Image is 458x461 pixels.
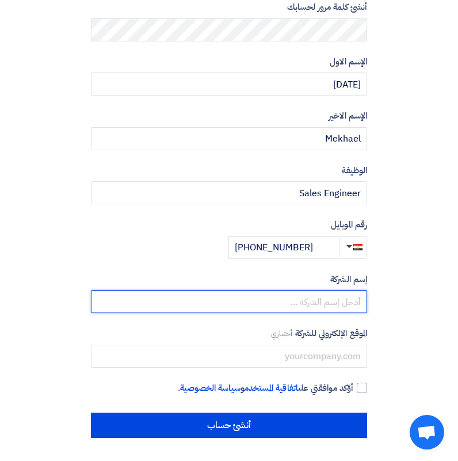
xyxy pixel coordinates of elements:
span: أؤكد موافقتي على و . [178,382,353,395]
label: الموقع الإلكتروني للشركة [91,327,367,340]
label: إسم الشركة [91,273,367,286]
div: Open chat [410,415,444,449]
input: yourcompany.com [91,345,367,368]
input: أدخل الإسم الاول ... [91,73,367,96]
input: أدخل الوظيفة ... [91,181,367,204]
label: رقم الموبايل [91,218,367,231]
label: الإسم الاخير [91,109,367,123]
a: اتفاقية المستخدم [245,382,298,394]
input: أنشئ حساب [91,413,367,438]
label: الوظيفة [91,164,367,177]
input: أدخل رقم الموبايل ... [228,236,339,259]
label: أنشئ كلمة مرور لحسابك [91,1,367,14]
input: أدخل إسم الشركة ... [91,290,367,313]
label: الإسم الاول [91,55,367,68]
span: أختياري [271,328,293,339]
input: أدخل الإسم الاخير ... [91,127,367,150]
a: سياسة الخصوصية [180,382,241,394]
